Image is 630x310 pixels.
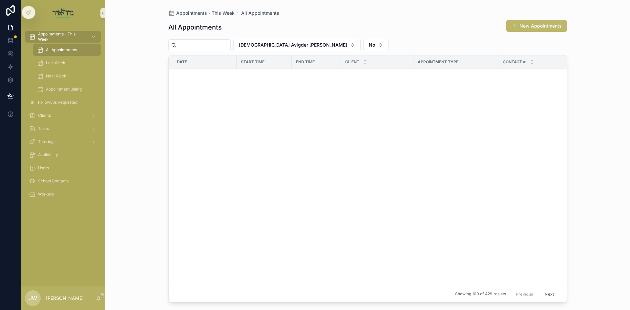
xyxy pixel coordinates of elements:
[239,42,347,48] span: [DEMOGRAPHIC_DATA] Avigder [PERSON_NAME]
[177,59,187,65] span: Date
[33,70,101,82] a: Next Week
[233,39,361,51] button: Select Button
[345,59,359,65] span: Client
[25,162,101,174] a: Users
[38,139,53,144] span: Tutoring
[38,31,86,42] span: Appointments - This Week
[168,23,222,32] h1: All Appointments
[241,59,264,65] span: Start Time
[176,10,235,16] span: Appointments - This Week
[33,83,101,95] a: Appointment Billing
[455,292,506,297] span: Showing 100 of 429 results
[25,31,101,43] a: Appointments - This Week
[540,289,558,299] button: Next
[38,165,49,171] span: Users
[503,59,526,65] span: Contact #
[25,96,101,108] a: Followups Requested
[46,47,77,52] span: All Appointments
[363,39,388,51] button: Select Button
[25,136,101,148] a: Tutoring
[33,57,101,69] a: Last Week
[21,26,105,209] div: scrollable content
[46,60,65,66] span: Last Week
[25,110,101,121] a: Clients
[38,192,54,197] span: Workers
[52,8,74,18] img: App logo
[25,149,101,161] a: Availability
[46,73,66,79] span: Next Week
[38,126,49,131] span: Tasks
[38,100,77,105] span: Followups Requested
[46,295,84,301] p: [PERSON_NAME]
[29,294,37,302] span: JW
[296,59,315,65] span: End Time
[25,175,101,187] a: School Contacts
[38,152,58,157] span: Availability
[168,10,235,16] a: Appointments - This Week
[25,188,101,200] a: Workers
[46,87,82,92] span: Appointment Billing
[369,42,375,48] span: No
[38,178,69,184] span: School Contacts
[33,44,101,56] a: All Appointments
[38,113,51,118] span: Clients
[25,123,101,134] a: Tasks
[506,20,567,32] button: New Appointments
[241,10,279,16] a: All Appointments
[418,59,458,65] span: Appointment Type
